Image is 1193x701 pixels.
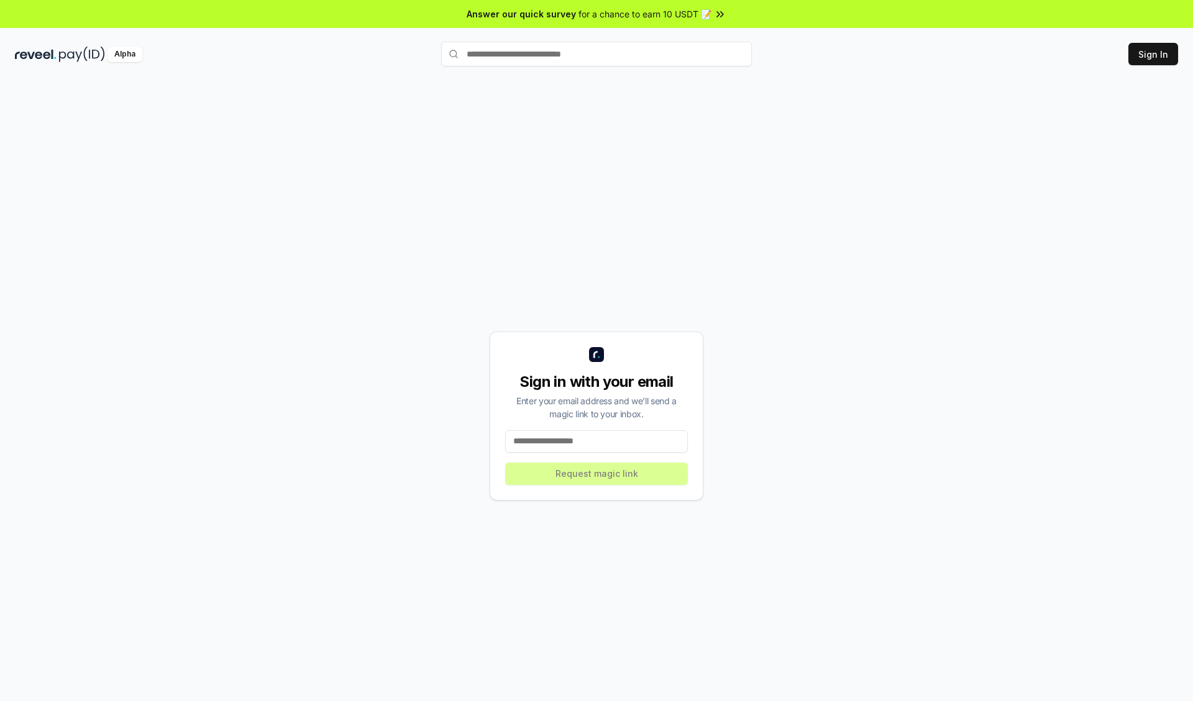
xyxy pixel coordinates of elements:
span: for a chance to earn 10 USDT 📝 [578,7,711,20]
button: Sign In [1128,43,1178,65]
div: Enter your email address and we’ll send a magic link to your inbox. [505,394,688,420]
img: logo_small [589,347,604,362]
span: Answer our quick survey [467,7,576,20]
div: Alpha [107,47,142,62]
div: Sign in with your email [505,372,688,392]
img: reveel_dark [15,47,57,62]
img: pay_id [59,47,105,62]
